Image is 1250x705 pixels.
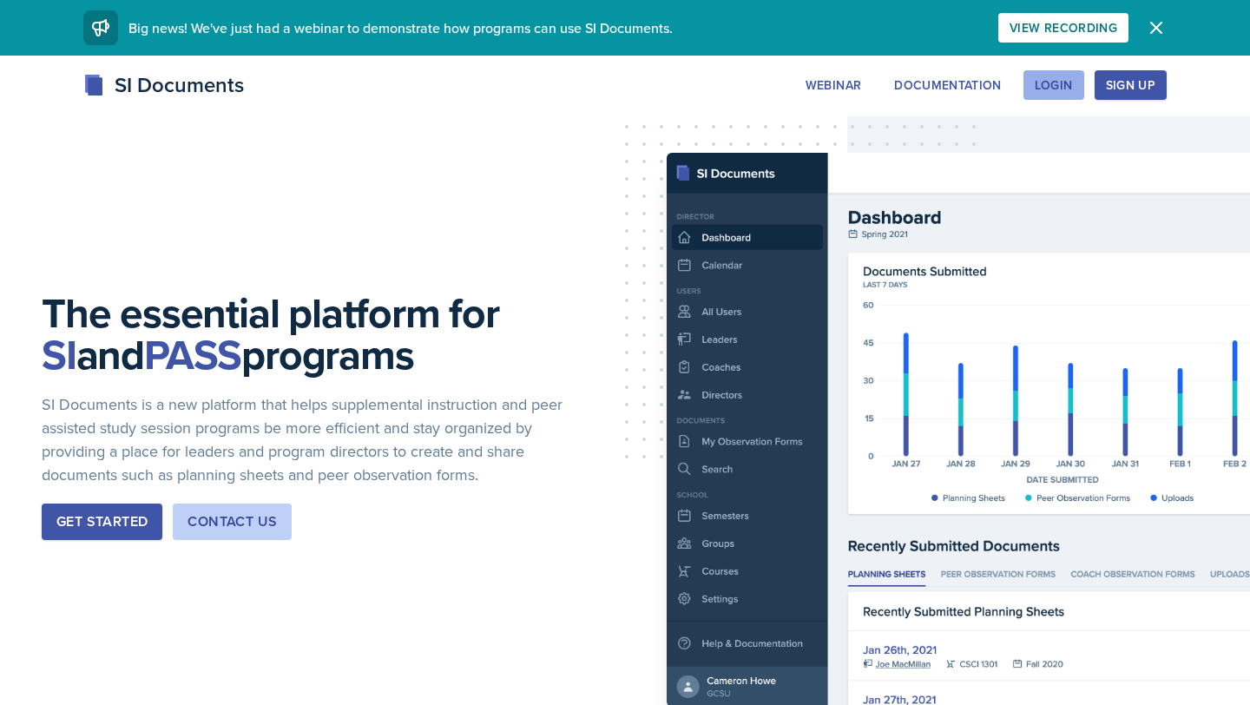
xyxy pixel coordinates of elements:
[1095,70,1167,100] button: Sign Up
[128,18,673,37] span: Big news! We've just had a webinar to demonstrate how programs can use SI Documents.
[83,69,244,101] div: SI Documents
[883,70,1013,100] button: Documentation
[1010,21,1117,35] div: View Recording
[794,70,872,100] button: Webinar
[56,511,148,532] div: Get Started
[1035,78,1073,92] div: Login
[187,511,277,532] div: Contact Us
[998,13,1128,43] button: View Recording
[806,78,861,92] div: Webinar
[1106,78,1155,92] div: Sign Up
[42,504,162,540] button: Get Started
[1023,70,1084,100] button: Login
[173,504,292,540] button: Contact Us
[894,78,1002,92] div: Documentation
